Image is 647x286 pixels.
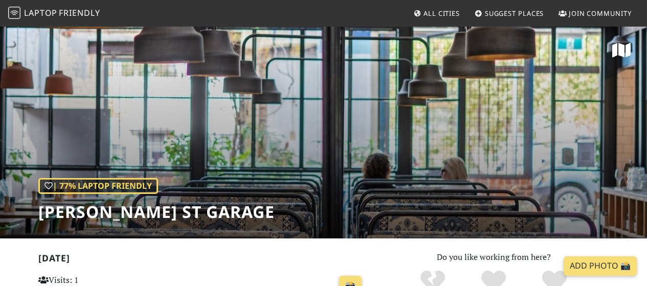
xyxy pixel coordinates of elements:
a: Add Photo 📸 [564,256,637,276]
span: Friendly [59,7,100,18]
a: Suggest Places [471,4,548,23]
p: Do you like working from here? [378,251,609,264]
h2: [DATE] [38,253,366,268]
h1: [PERSON_NAME] St Garage [38,202,275,222]
span: Laptop [24,7,57,18]
a: LaptopFriendly LaptopFriendly [8,5,100,23]
span: Suggest Places [485,9,544,18]
span: Join Community [569,9,632,18]
a: Join Community [554,4,636,23]
img: LaptopFriendly [8,7,20,19]
span: All Cities [423,9,460,18]
div: | 77% Laptop Friendly [38,178,158,194]
a: All Cities [409,4,464,23]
